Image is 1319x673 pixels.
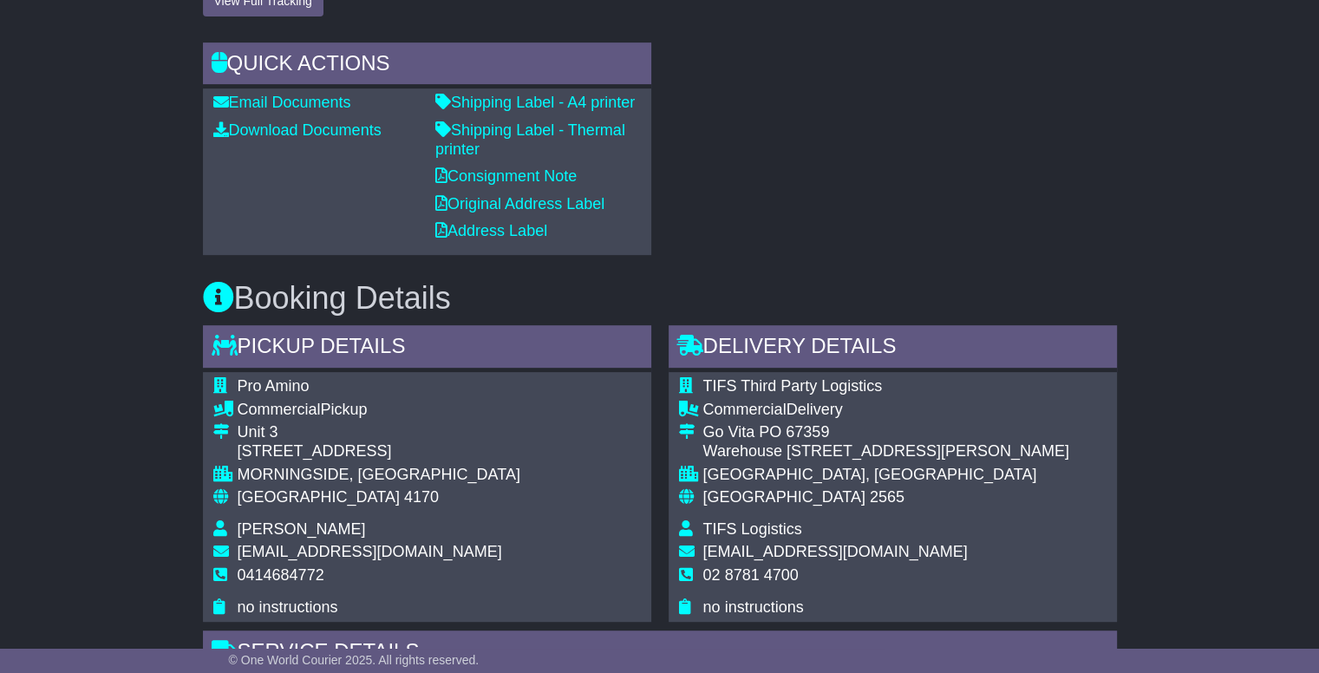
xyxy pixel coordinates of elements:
div: Pickup Details [203,325,651,372]
div: Unit 3 [238,423,520,442]
span: 0414684772 [238,566,324,584]
div: Quick Actions [203,42,651,89]
span: 02 8781 4700 [703,566,799,584]
a: Shipping Label - A4 printer [435,94,635,111]
span: Pro Amino [238,377,310,395]
span: [EMAIL_ADDRESS][DOMAIN_NAME] [703,543,968,560]
span: 2565 [870,488,904,506]
div: Go Vita PO 67359 [703,423,1069,442]
a: Original Address Label [435,195,604,212]
span: Commercial [238,401,321,418]
span: Commercial [703,401,787,418]
span: TIFS Logistics [703,520,802,538]
span: © One World Courier 2025. All rights reserved. [229,653,480,667]
span: no instructions [238,598,338,616]
div: Delivery Details [669,325,1117,372]
span: no instructions [703,598,804,616]
div: [STREET_ADDRESS] [238,442,520,461]
div: Pickup [238,401,520,420]
a: Download Documents [213,121,382,139]
div: MORNINGSIDE, [GEOGRAPHIC_DATA] [238,466,520,485]
a: Address Label [435,222,547,239]
span: [GEOGRAPHIC_DATA] [238,488,400,506]
span: [EMAIL_ADDRESS][DOMAIN_NAME] [238,543,502,560]
a: Email Documents [213,94,351,111]
a: Consignment Note [435,167,577,185]
div: Warehouse [STREET_ADDRESS][PERSON_NAME] [703,442,1069,461]
span: TIFS Third Party Logistics [703,377,883,395]
span: [GEOGRAPHIC_DATA] [703,488,865,506]
span: [PERSON_NAME] [238,520,366,538]
span: 4170 [404,488,439,506]
div: Delivery [703,401,1069,420]
div: [GEOGRAPHIC_DATA], [GEOGRAPHIC_DATA] [703,466,1069,485]
a: Shipping Label - Thermal printer [435,121,625,158]
h3: Booking Details [203,281,1117,316]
